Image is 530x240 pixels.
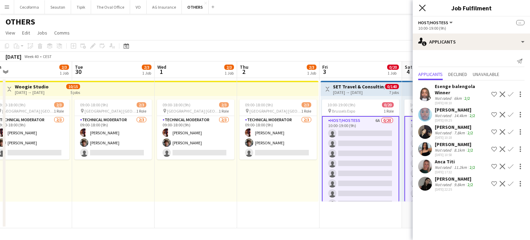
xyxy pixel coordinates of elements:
span: 10:00-19:00 (9h) [410,102,438,107]
div: 1 Job [307,70,316,76]
div: 10:00-19:00 (9h) [418,26,524,31]
span: Unavailable [473,72,499,77]
span: Edit [22,30,30,36]
span: 2/3 [307,65,316,70]
span: 2/3 [59,65,69,70]
div: Anca Titi [435,159,477,165]
div: 6km [453,96,463,101]
span: 4 [404,68,412,76]
span: 10:00-19:00 (9h) [327,102,355,107]
span: Jobs [37,30,47,36]
span: [GEOGRAPHIC_DATA] [GEOGRAPHIC_DATA] [2,108,54,114]
span: Wed [157,64,166,70]
app-skills-label: 2/2 [470,113,475,118]
span: 09:00-18:00 (9h) [245,102,273,107]
app-job-card: 09:00-18:00 (9h)2/3 [GEOGRAPHIC_DATA] [GEOGRAPHIC_DATA]1 RoleTechnical Moderator2/309:00-18:00 (9... [157,99,234,160]
div: [DATE] → [DATE] [15,90,49,95]
div: [PERSON_NAME] [435,107,477,113]
div: Not rated [435,96,453,101]
div: 11.2km [453,165,468,170]
span: [GEOGRAPHIC_DATA] [GEOGRAPHIC_DATA] [249,108,301,114]
span: 0/140 [385,84,399,89]
div: 7.8km [453,130,466,135]
div: [PERSON_NAME] [435,141,474,147]
span: 1 Role [136,108,146,114]
span: 10/15 [66,84,80,89]
app-skills-label: 2/2 [470,165,475,170]
div: [PERSON_NAME] [435,176,474,182]
span: 2/3 [219,102,229,107]
div: 8.1km [453,147,466,153]
app-job-card: 10:00-19:00 (9h)0/20 Brussels Expo1 RoleHost/Hostess6A0/2010:00-19:00 (9h) [404,99,482,202]
div: [PERSON_NAME] [435,124,474,130]
div: 9.8km [453,182,466,187]
span: Declined [448,72,467,77]
span: View [6,30,15,36]
span: Applicants [418,72,443,77]
button: Host/Hostess [418,20,454,25]
div: 1 Job [60,70,69,76]
app-job-card: 10:00-19:00 (9h)0/20 Brussels Expo1 RoleHost/Hostess6A0/2010:00-19:00 (9h) [322,99,399,202]
span: Week 40 [23,54,40,59]
span: [GEOGRAPHIC_DATA] [GEOGRAPHIC_DATA] [85,108,136,114]
span: Comms [54,30,70,36]
div: Applicants [413,33,530,50]
span: Sat [405,64,412,70]
h3: SET Travel & Consulting GmbH [333,84,384,90]
span: Tue [75,64,83,70]
span: Host/Hostess [418,20,448,25]
div: [DATE] 10:18 [435,135,474,140]
div: 1 Job [387,70,399,76]
app-card-role: Technical Moderator2/309:00-18:00 (9h)[PERSON_NAME][PERSON_NAME] [157,116,234,160]
app-skills-label: 2/2 [468,182,473,187]
app-job-card: 09:00-18:00 (9h)2/3 [GEOGRAPHIC_DATA] [GEOGRAPHIC_DATA]1 RoleTechnical Moderator2/309:00-18:00 (9... [239,99,317,160]
span: -- [516,20,524,25]
div: 1 Job [142,70,151,76]
h1: OTHERS [6,17,35,27]
app-skills-label: 2/2 [464,96,470,101]
div: [DATE] [6,53,21,60]
span: 2/3 [302,102,311,107]
span: 2 [239,68,248,76]
app-card-role: Technical Moderator2/309:00-18:00 (9h)[PERSON_NAME][PERSON_NAME] [239,116,317,160]
button: Tipik [71,0,91,14]
app-skills-label: 2/2 [468,130,473,135]
span: 3 [321,68,328,76]
a: Edit [19,28,33,37]
span: 1 Role [219,108,229,114]
div: 5 jobs [70,89,80,95]
div: CEST [43,54,52,59]
a: Comms [51,28,72,37]
div: Not rated [435,130,453,135]
span: Brussels Expo [332,108,355,114]
span: 09:00-18:00 (9h) [80,102,108,107]
h3: Job Fulfilment [413,3,530,12]
div: [DATE] 17:32 [435,170,477,174]
span: Fri [322,64,328,70]
button: AG Insurance [147,0,182,14]
div: 1 Job [225,70,234,76]
div: Not rated [435,147,453,153]
button: The Oval Office [91,0,130,14]
app-job-card: 09:00-18:00 (9h)2/3 [GEOGRAPHIC_DATA] [GEOGRAPHIC_DATA]1 RoleTechnical Moderator2/309:00-18:00 (9... [75,99,152,160]
div: 7 jobs [389,89,399,95]
button: OTHERS [182,0,209,14]
span: 1 Role [54,108,64,114]
div: 14.4km [453,113,468,118]
span: [GEOGRAPHIC_DATA] [GEOGRAPHIC_DATA] [167,108,219,114]
span: 0/20 [387,65,399,70]
app-skills-label: 2/2 [468,147,473,153]
div: Esenge balengola Winner [435,83,489,96]
div: Not rated [435,113,453,118]
a: Jobs [34,28,50,37]
app-card-role: Technical Moderator2/309:00-18:00 (9h)[PERSON_NAME][PERSON_NAME] [75,116,152,160]
a: View [3,28,18,37]
div: [DATE] 10:58 [435,153,474,157]
span: 1 Role [384,108,394,114]
span: 1 Role [301,108,311,114]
